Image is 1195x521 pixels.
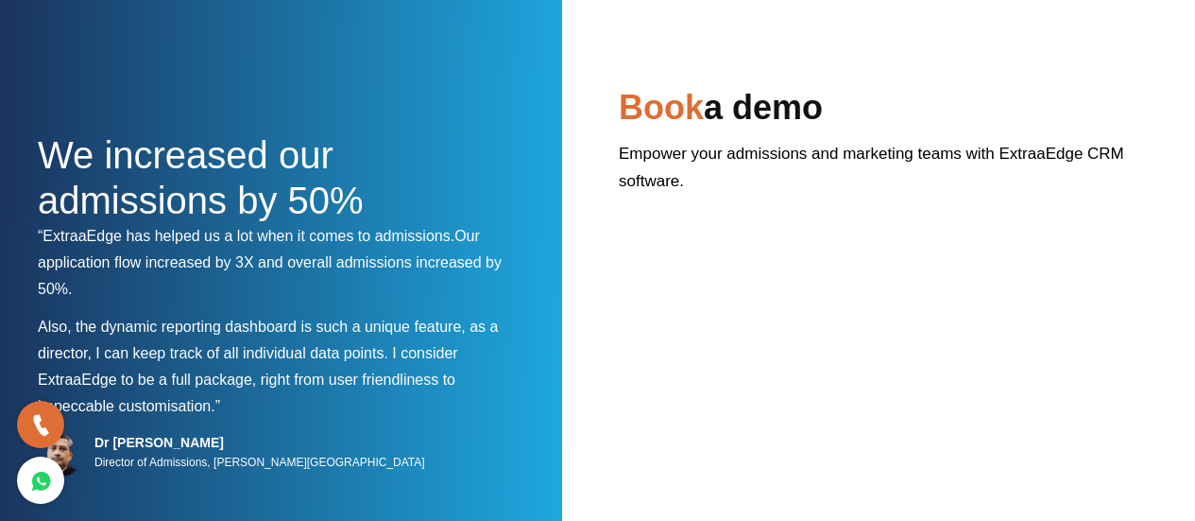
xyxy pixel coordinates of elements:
[38,345,458,414] span: I consider ExtraaEdge to be a full package, right from user friendliness to impeccable customisat...
[94,434,425,451] h5: Dr [PERSON_NAME]
[619,140,1157,209] p: Empower your admissions and marketing teams with ExtraaEdge CRM software.
[619,88,704,127] span: Book
[94,451,425,474] p: Director of Admissions, [PERSON_NAME][GEOGRAPHIC_DATA]
[38,228,454,244] span: “ExtraaEdge has helped us a lot when it comes to admissions.
[38,319,498,361] span: Also, the dynamic reporting dashboard is such a unique feature, as a director, I can keep track o...
[38,134,364,221] span: We increased our admissions by 50%
[619,85,1157,140] h2: a demo
[38,228,502,297] span: Our application flow increased by 3X and overall admissions increased by 50%.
